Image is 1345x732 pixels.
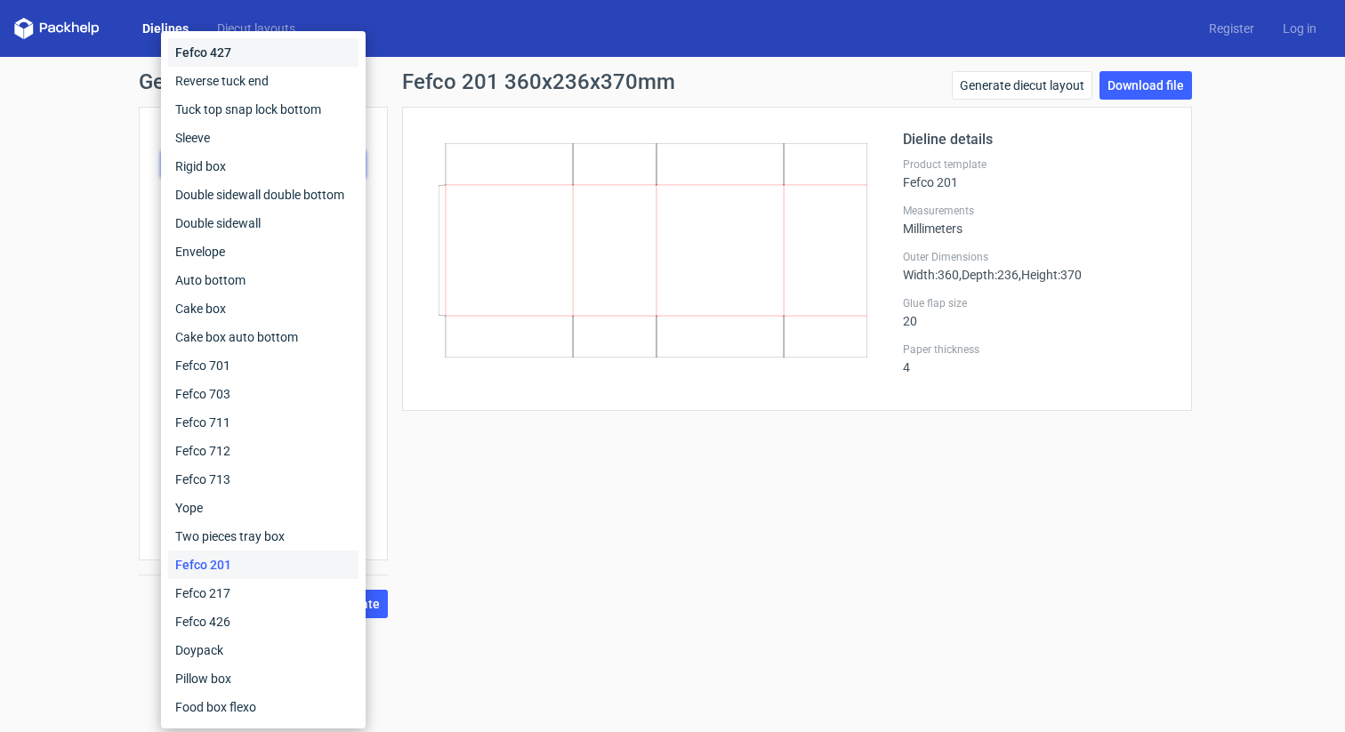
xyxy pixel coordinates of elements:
[168,522,358,551] div: Two pieces tray box
[903,296,1170,328] div: 20
[168,636,358,664] div: Doypack
[168,181,358,209] div: Double sidewall double bottom
[903,157,1170,189] div: Fefco 201
[1019,268,1082,282] span: , Height : 370
[168,380,358,408] div: Fefco 703
[1268,20,1331,37] a: Log in
[203,20,310,37] a: Diecut layouts
[168,209,358,237] div: Double sidewall
[168,437,358,465] div: Fefco 712
[903,296,1170,310] label: Glue flap size
[168,323,358,351] div: Cake box auto bottom
[139,71,1206,93] h1: Generate new dieline
[903,250,1170,264] label: Outer Dimensions
[903,342,1170,374] div: 4
[168,465,358,494] div: Fefco 713
[959,268,1019,282] span: , Depth : 236
[903,157,1170,172] label: Product template
[903,129,1170,150] h2: Dieline details
[952,71,1092,100] a: Generate diecut layout
[168,664,358,693] div: Pillow box
[168,551,358,579] div: Fefco 201
[168,408,358,437] div: Fefco 711
[168,351,358,380] div: Fefco 701
[168,494,358,522] div: Yope
[903,268,959,282] span: Width : 360
[128,20,203,37] a: Dielines
[168,266,358,294] div: Auto bottom
[1195,20,1268,37] a: Register
[903,204,1170,236] div: Millimeters
[168,294,358,323] div: Cake box
[168,579,358,607] div: Fefco 217
[402,71,675,93] h1: Fefco 201 360x236x370mm
[168,38,358,67] div: Fefco 427
[168,67,358,95] div: Reverse tuck end
[168,607,358,636] div: Fefco 426
[168,693,358,721] div: Food box flexo
[168,124,358,152] div: Sleeve
[1099,71,1192,100] a: Download file
[903,204,1170,218] label: Measurements
[903,342,1170,357] label: Paper thickness
[168,237,358,266] div: Envelope
[168,95,358,124] div: Tuck top snap lock bottom
[168,152,358,181] div: Rigid box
